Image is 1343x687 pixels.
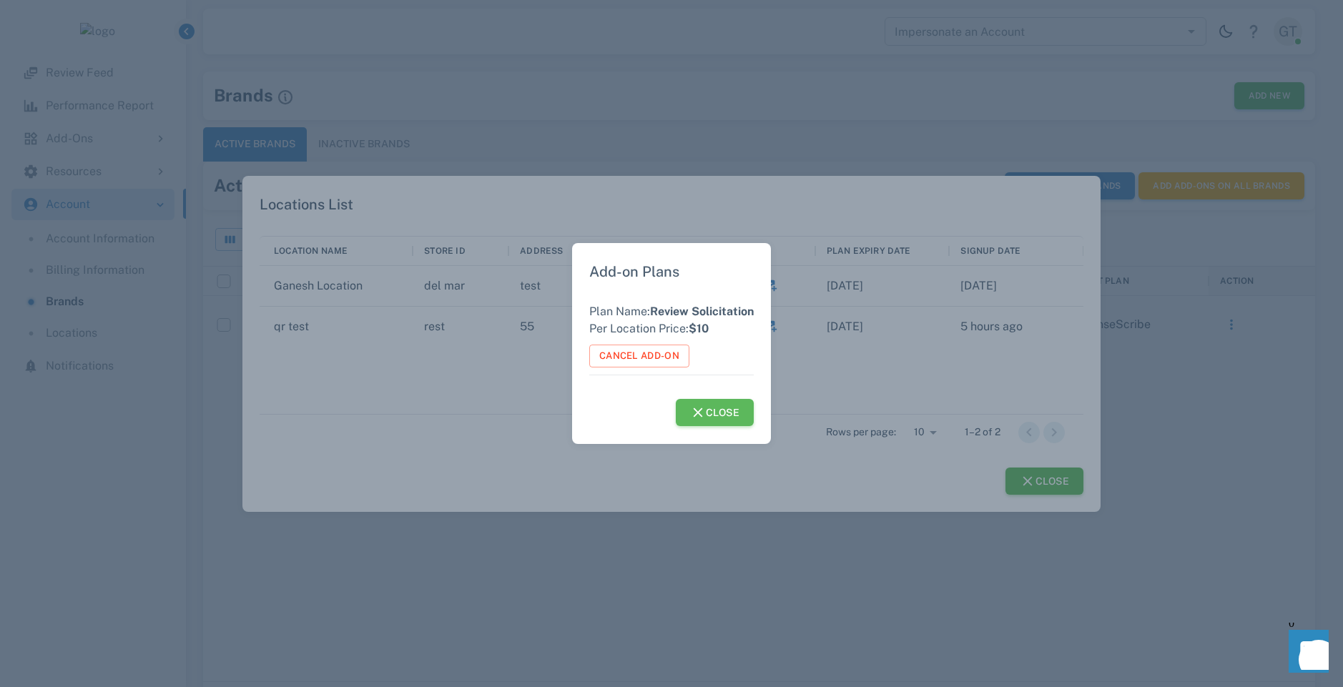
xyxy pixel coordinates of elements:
[689,322,709,335] b: $ 10
[589,345,689,367] button: Cancel Add-on
[1275,623,1337,684] iframe: Front Chat
[676,399,754,426] button: Close
[572,243,771,286] h2: Add-on Plans
[589,303,754,320] p: Plan Name:
[589,320,754,337] p: Per Location Price:
[650,305,754,318] b: Review Solicitation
